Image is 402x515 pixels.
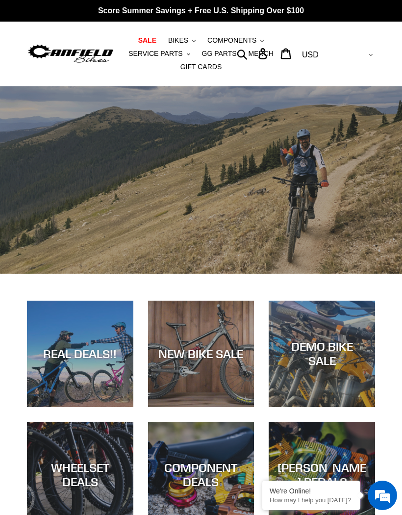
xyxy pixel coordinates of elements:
[133,34,161,47] a: SALE
[27,43,114,64] img: Canfield Bikes
[163,34,201,47] button: BIKES
[124,47,195,60] button: SERVICE PARTS
[202,50,237,58] span: GG PARTS
[269,461,375,489] div: [PERSON_NAME] PEDALS
[270,487,353,495] div: We're Online!
[270,496,353,504] p: How may I help you today?
[148,301,254,407] a: NEW BIKE SALE
[202,34,269,47] button: COMPONENTS
[27,461,133,489] div: WHEELSET DEALS
[148,347,254,361] div: NEW BIKE SALE
[27,347,133,361] div: REAL DEALS!!
[180,63,222,71] span: GIFT CARDS
[148,461,254,489] div: COMPONENT DEALS
[138,36,156,45] span: SALE
[207,36,256,45] span: COMPONENTS
[128,50,182,58] span: SERVICE PARTS
[168,36,188,45] span: BIKES
[269,340,375,368] div: DEMO BIKE SALE
[176,60,227,74] a: GIFT CARDS
[27,301,133,407] a: REAL DEALS!!
[269,301,375,407] a: DEMO BIKE SALE
[197,47,242,60] a: GG PARTS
